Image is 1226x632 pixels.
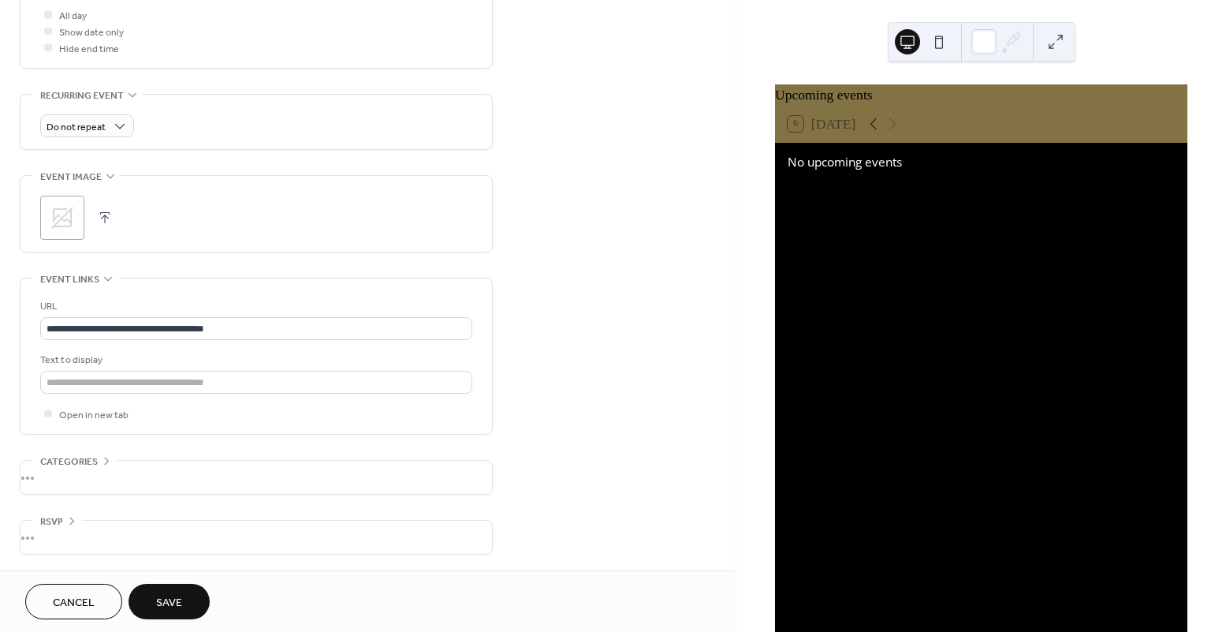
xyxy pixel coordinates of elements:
span: Recurring event [40,88,124,104]
span: RSVP [40,514,63,530]
div: Upcoming events [775,84,1187,105]
div: URL [40,298,469,315]
div: ••• [20,521,492,554]
span: Show date only [59,24,124,41]
span: Categories [40,454,98,470]
button: Cancel [25,584,122,619]
span: Do not repeat [47,118,106,136]
span: Hide end time [59,41,119,58]
span: Event links [40,271,99,288]
div: ; [40,196,84,240]
div: No upcoming events [788,153,1175,171]
span: Cancel [53,595,95,611]
span: Event image [40,169,102,185]
div: ••• [20,461,492,494]
span: Open in new tab [59,407,129,424]
button: Save [129,584,210,619]
span: All day [59,8,87,24]
span: Save [156,595,182,611]
div: Text to display [40,352,469,368]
